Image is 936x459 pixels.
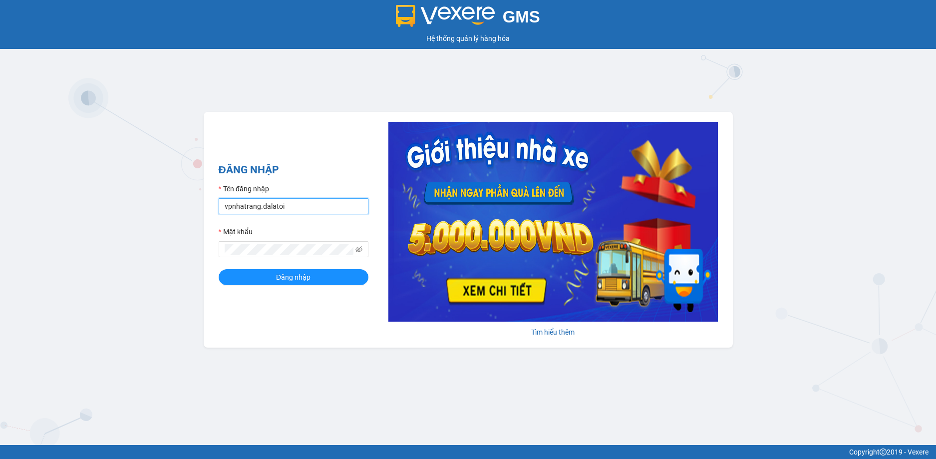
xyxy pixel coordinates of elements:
input: Mật khẩu [225,244,353,255]
img: banner-0 [388,122,718,322]
div: Tìm hiểu thêm [388,327,718,338]
span: GMS [503,7,540,26]
h2: ĐĂNG NHẬP [219,162,368,178]
img: logo 2 [396,5,495,27]
div: Hệ thống quản lý hàng hóa [2,33,934,44]
button: Đăng nhập [219,269,368,285]
div: Copyright 2019 - Vexere [7,447,929,458]
a: GMS [396,15,540,23]
label: Mật khẩu [219,226,253,237]
input: Tên đăng nhập [219,198,368,214]
span: eye-invisible [355,246,362,253]
span: Đăng nhập [276,272,311,283]
label: Tên đăng nhập [219,183,269,194]
span: copyright [880,449,887,456]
